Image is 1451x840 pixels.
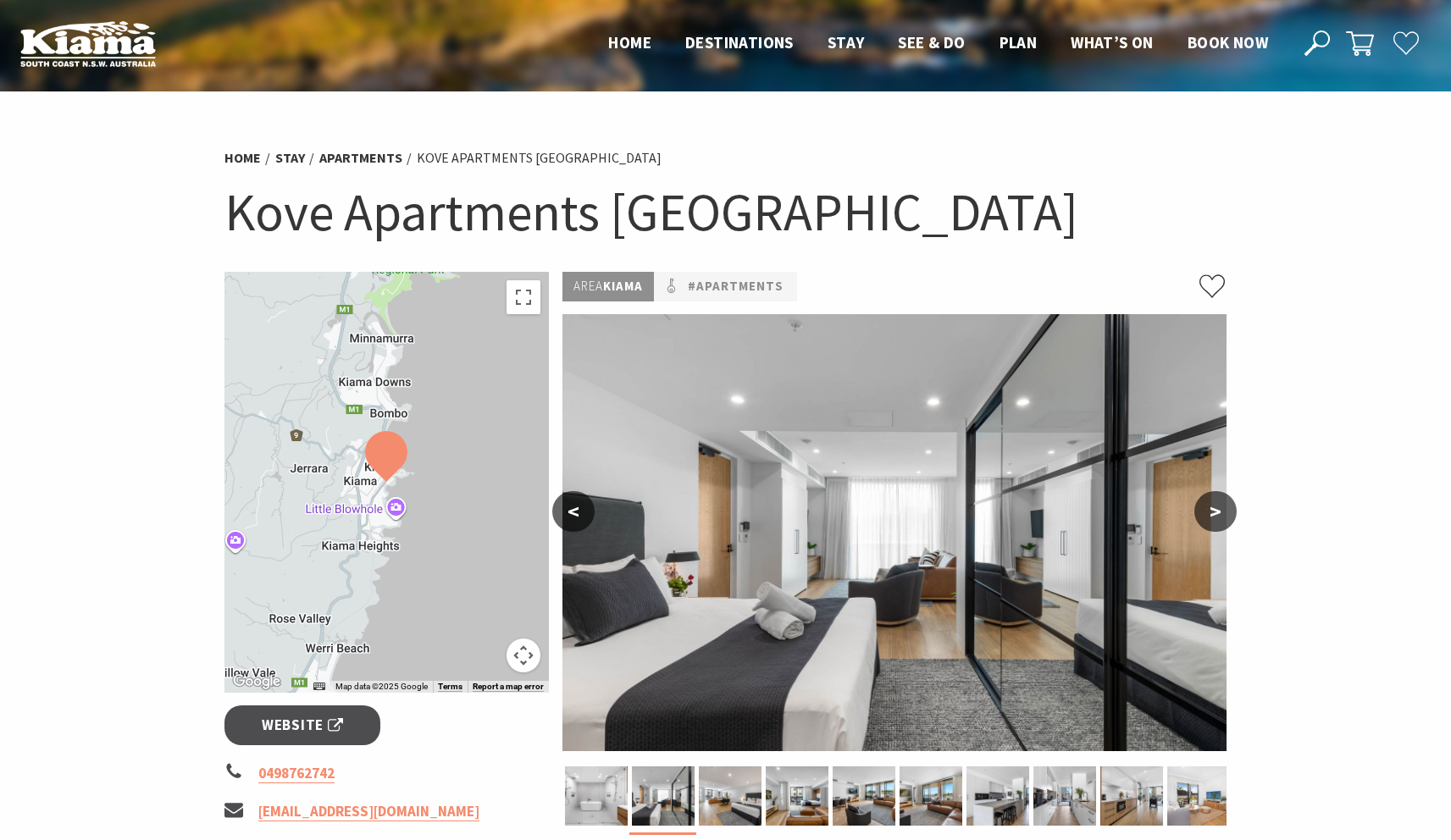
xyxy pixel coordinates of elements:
[258,764,335,783] a: 0498762742
[438,682,462,692] a: Terms (opens in new tab)
[552,491,595,532] button: <
[1194,491,1237,532] button: >
[319,149,402,167] a: Apartments
[608,32,651,52] span: Home
[898,32,965,52] span: See & Do
[258,802,479,821] a: [EMAIL_ADDRESS][DOMAIN_NAME]
[20,20,156,67] img: Kiama Logo
[313,681,325,693] button: Keyboard shortcuts
[573,278,603,294] span: Area
[275,149,305,167] a: Stay
[1071,32,1154,52] span: What’s On
[229,671,285,693] a: Open this area in Google Maps (opens a new window)
[335,682,428,691] span: Map data ©2025 Google
[688,276,784,297] a: #Apartments
[224,149,261,167] a: Home
[828,32,865,52] span: Stay
[1188,32,1268,52] span: Book now
[507,280,540,314] button: Toggle fullscreen view
[224,178,1227,246] h1: Kove Apartments [GEOGRAPHIC_DATA]
[685,32,794,52] span: Destinations
[224,705,381,745] a: Website
[417,147,662,169] li: Kove Apartments [GEOGRAPHIC_DATA]
[507,638,540,672] button: Map camera controls
[591,30,1285,58] nav: Main Menu
[229,671,285,693] img: Google
[262,714,343,737] span: Website
[473,682,544,692] a: Report a map error
[562,272,654,301] p: Kiama
[1000,32,1038,52] span: Plan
